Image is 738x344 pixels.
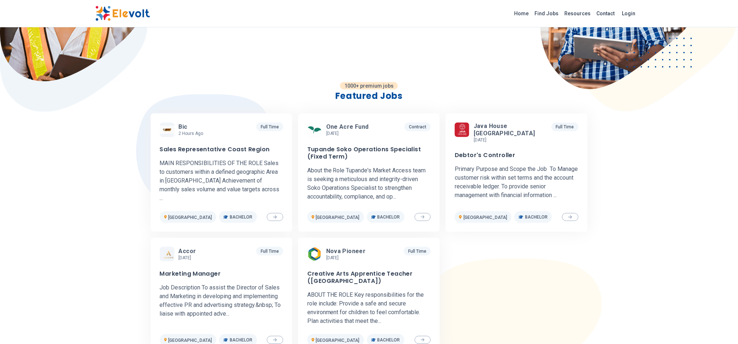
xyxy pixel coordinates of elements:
[404,123,431,131] p: Contract
[378,337,400,343] span: Bachelor
[179,248,196,255] span: Accor
[594,8,618,19] a: Contact
[316,338,360,343] span: [GEOGRAPHIC_DATA]
[618,6,640,21] a: Login
[307,123,322,137] img: One Acre Fund
[552,123,579,131] p: Full Time
[512,8,532,19] a: Home
[525,214,548,220] span: Bachelor
[404,247,431,256] p: Full Time
[326,248,366,255] span: Nova Pioneer
[160,250,174,259] img: Accor
[316,215,360,220] span: [GEOGRAPHIC_DATA]
[160,159,283,203] p: MAIN RESPONSIBILITIES OF THE ROLE Sales to customers within a defined geographic Area in [GEOGRAP...
[307,291,431,325] p: ABOUT THE ROLE Key responsibilities for the role include: Provide a safe and secure environment f...
[230,337,253,343] span: Bachelor
[326,123,369,131] span: One Acre Fund
[160,270,221,277] h3: Marketing Manager
[256,247,283,256] p: Full Time
[179,123,188,131] span: Bic
[474,137,548,143] p: [DATE]
[446,113,587,232] a: Java House AfricaJava House [GEOGRAPHIC_DATA][DATE]Full TimeDebtor's ControllerPrimary Purpose an...
[298,113,440,232] a: One Acre FundOne Acre Fund[DATE]ContractTupande Soko Operations Specialist (Fixed Term)About the ...
[378,214,400,220] span: Bachelor
[326,255,369,261] p: [DATE]
[160,126,174,134] img: Bic
[455,152,516,159] h3: Debtor's Controller
[95,6,150,21] img: Elevolt
[455,123,469,137] img: Java House Africa
[307,270,431,285] h3: Creative Arts Apprentice Teacher ([GEOGRAPHIC_DATA])
[474,123,545,137] span: Java House [GEOGRAPHIC_DATA]
[168,215,212,220] span: [GEOGRAPHIC_DATA]
[326,131,372,136] p: [DATE]
[256,123,283,131] p: Full Time
[179,255,199,261] p: [DATE]
[179,131,204,136] p: 2 hours ago
[151,113,292,232] a: BicBic2 hours agoFull TimeSales Representative Coast RegionMAIN RESPONSIBILITIES OF THE ROLE Sale...
[160,146,270,153] h3: Sales Representative Coast Region
[562,8,594,19] a: Resources
[455,165,578,200] p: Primary Purpose and Scope the Job To Manage customer risk within set terms and the account receiv...
[230,214,253,220] span: Bachelor
[307,166,431,201] p: About the Role Tupande's Market Access team is seeking a meticulous and integrity-driven Soko Ope...
[160,283,283,318] p: Job Description To assist the Director of Sales and Marketing in developing and implementing effe...
[307,146,431,160] h3: Tupande Soko Operations Specialist (Fixed Term)
[463,215,507,220] span: [GEOGRAPHIC_DATA]
[532,8,562,19] a: Find Jobs
[168,338,212,343] span: [GEOGRAPHIC_DATA]
[307,247,322,261] img: Nova Pioneer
